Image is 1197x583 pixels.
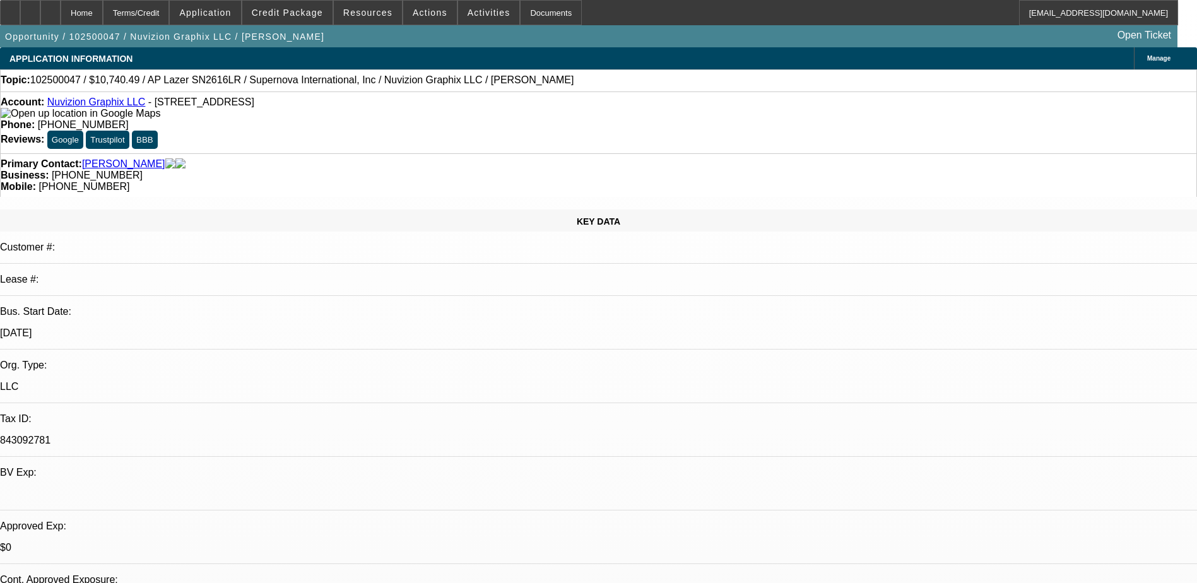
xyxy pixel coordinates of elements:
span: Opportunity / 102500047 / Nuvizion Graphix LLC / [PERSON_NAME] [5,32,324,42]
span: [PHONE_NUMBER] [52,170,143,180]
button: Actions [403,1,457,25]
button: Resources [334,1,402,25]
a: [PERSON_NAME] [82,158,165,170]
span: Actions [413,8,447,18]
strong: Topic: [1,74,30,86]
span: Manage [1147,55,1170,62]
strong: Reviews: [1,134,44,144]
img: linkedin-icon.png [175,158,186,170]
strong: Primary Contact: [1,158,82,170]
span: APPLICATION INFORMATION [9,54,133,64]
span: KEY DATA [577,216,620,227]
span: [PHONE_NUMBER] [38,119,129,130]
span: 102500047 / $10,740.49 / AP Lazer SN2616LR / Supernova International, Inc / Nuvizion Graphix LLC ... [30,74,574,86]
span: Application [179,8,231,18]
button: Credit Package [242,1,333,25]
button: Trustpilot [86,131,129,149]
a: Open Ticket [1112,25,1176,46]
a: Nuvizion Graphix LLC [47,97,146,107]
img: Open up location in Google Maps [1,108,160,119]
strong: Business: [1,170,49,180]
span: - [STREET_ADDRESS] [148,97,254,107]
span: [PHONE_NUMBER] [38,181,129,192]
button: Google [47,131,83,149]
span: Resources [343,8,392,18]
button: Application [170,1,240,25]
button: BBB [132,131,158,149]
img: facebook-icon.png [165,158,175,170]
span: Activities [468,8,510,18]
strong: Mobile: [1,181,36,192]
strong: Phone: [1,119,35,130]
strong: Account: [1,97,44,107]
a: View Google Maps [1,108,160,119]
span: Credit Package [252,8,323,18]
button: Activities [458,1,520,25]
